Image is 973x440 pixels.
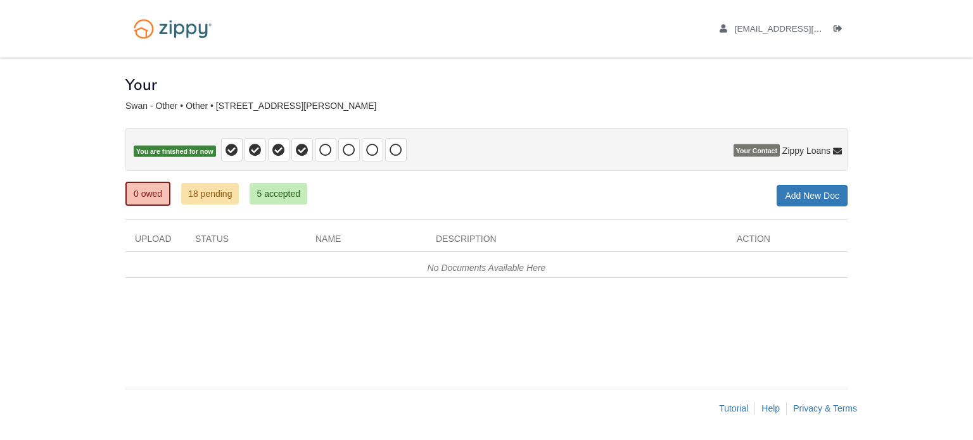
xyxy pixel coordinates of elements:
a: Add New Doc [777,185,848,206]
span: Zippy Loans [782,144,830,157]
a: Help [761,403,780,413]
a: 18 pending [181,183,239,204]
a: Privacy & Terms [793,403,857,413]
a: Log out [834,24,848,37]
div: Status [186,232,306,251]
img: Logo [125,13,220,45]
span: You are finished for now [134,146,216,158]
div: Upload [125,232,186,251]
div: Name [306,232,426,251]
div: Description [426,232,727,251]
a: 5 accepted [250,183,307,204]
h1: Your [125,77,157,93]
a: 0 owed [125,182,170,206]
div: Action [727,232,848,251]
em: No Documents Available Here [428,263,546,273]
a: Tutorial [719,403,748,413]
a: edit profile [720,24,880,37]
div: Swan - Other • Other • [STREET_ADDRESS][PERSON_NAME] [125,101,848,111]
span: jeffswan69@yahoo.com [735,24,880,34]
span: Your Contact [734,144,780,157]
